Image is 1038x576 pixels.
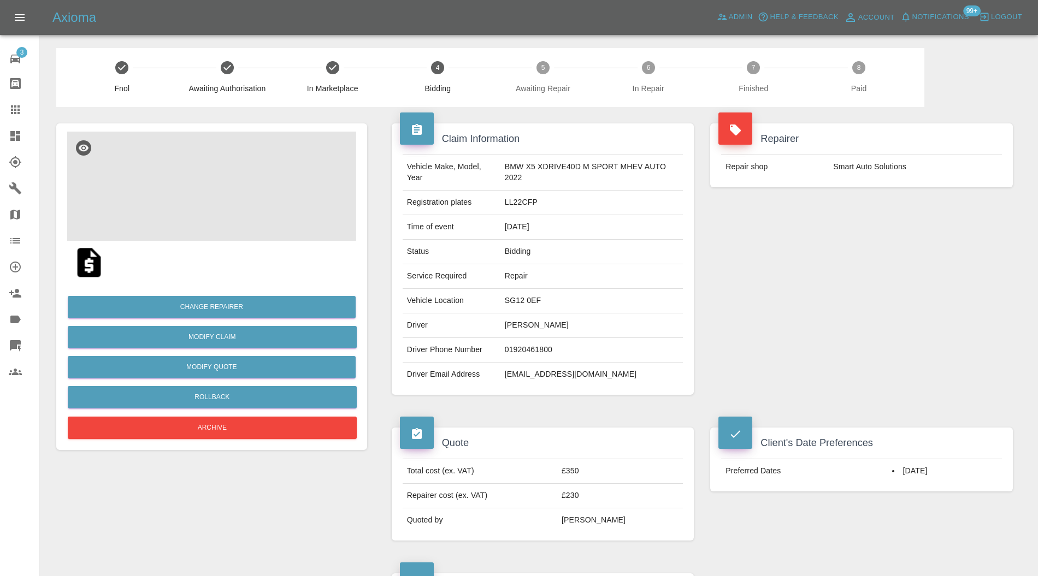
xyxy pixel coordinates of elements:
span: Awaiting Repair [495,83,592,94]
td: 01920461800 [500,338,683,363]
td: Repairer cost (ex. VAT) [403,484,557,508]
td: LL22CFP [500,191,683,215]
td: [PERSON_NAME] [557,508,683,532]
button: Open drawer [7,4,33,31]
span: Admin [729,11,753,23]
span: Help & Feedback [770,11,838,23]
td: Vehicle Make, Model, Year [403,155,500,191]
span: 99+ [963,5,981,16]
span: Bidding [390,83,486,94]
text: 6 [646,64,650,72]
img: qt_1S3xVIA4aDea5wMjczV43p3T [72,245,107,280]
h4: Client's Date Preferences [718,436,1005,450]
text: 4 [436,64,440,72]
span: 3 [16,47,27,58]
a: Account [841,9,898,26]
button: Archive [68,417,357,439]
text: 7 [752,64,756,72]
td: Driver [403,313,500,338]
td: Driver Phone Number [403,338,500,363]
a: Admin [714,9,756,26]
span: Account [858,11,895,24]
td: £230 [557,484,683,508]
button: Rollback [68,386,357,408]
h4: Quote [400,436,686,450]
button: Change Repairer [68,296,356,318]
h4: Repairer [718,132,1005,146]
td: Vehicle Location [403,289,500,313]
td: Service Required [403,264,500,289]
button: Help & Feedback [755,9,841,26]
td: SG12 0EF [500,289,683,313]
td: Preferred Dates [721,459,888,483]
span: Paid [811,83,907,94]
span: Finished [705,83,802,94]
button: Notifications [898,9,972,26]
td: [PERSON_NAME] [500,313,683,338]
td: £350 [557,459,683,484]
img: 3a69b1e6-a665-467b-8659-75426380fe24 [67,132,356,241]
td: [DATE] [500,215,683,240]
span: In Marketplace [284,83,381,94]
text: 8 [857,64,861,72]
td: BMW X5 XDRIVE40D M SPORT MHEV AUTO 2022 [500,155,683,191]
button: Logout [976,9,1025,26]
h5: Axioma [52,9,96,26]
span: Fnol [74,83,170,94]
span: In Repair [600,83,697,94]
text: 5 [541,64,545,72]
td: Total cost (ex. VAT) [403,459,557,484]
td: Repair shop [721,155,829,179]
td: Repair [500,264,683,289]
li: [DATE] [892,466,998,477]
td: Quoted by [403,508,557,532]
span: Logout [991,11,1022,23]
td: Driver Email Address [403,363,500,387]
td: Bidding [500,240,683,264]
a: Modify Claim [68,326,357,348]
td: Smart Auto Solutions [829,155,1002,179]
td: Status [403,240,500,264]
span: Notifications [912,11,969,23]
h4: Claim Information [400,132,686,146]
td: [EMAIL_ADDRESS][DOMAIN_NAME] [500,363,683,387]
td: Registration plates [403,191,500,215]
td: Time of event [403,215,500,240]
span: Awaiting Authorisation [179,83,276,94]
button: Modify Quote [68,356,356,378]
